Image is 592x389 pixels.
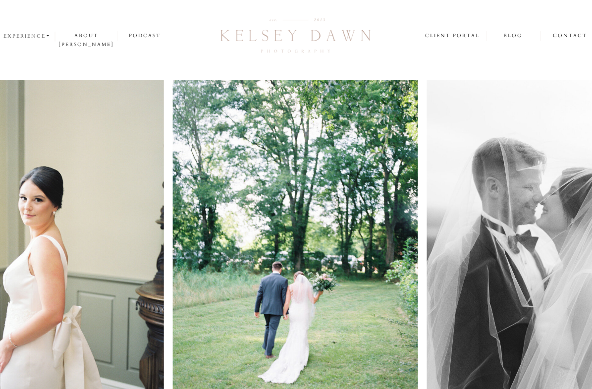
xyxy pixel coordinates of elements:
[553,31,588,41] a: contact
[3,32,52,41] a: experience
[117,31,172,41] a: podcast
[55,31,117,41] a: about [PERSON_NAME]
[486,31,540,41] a: blog
[425,31,481,42] a: client portal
